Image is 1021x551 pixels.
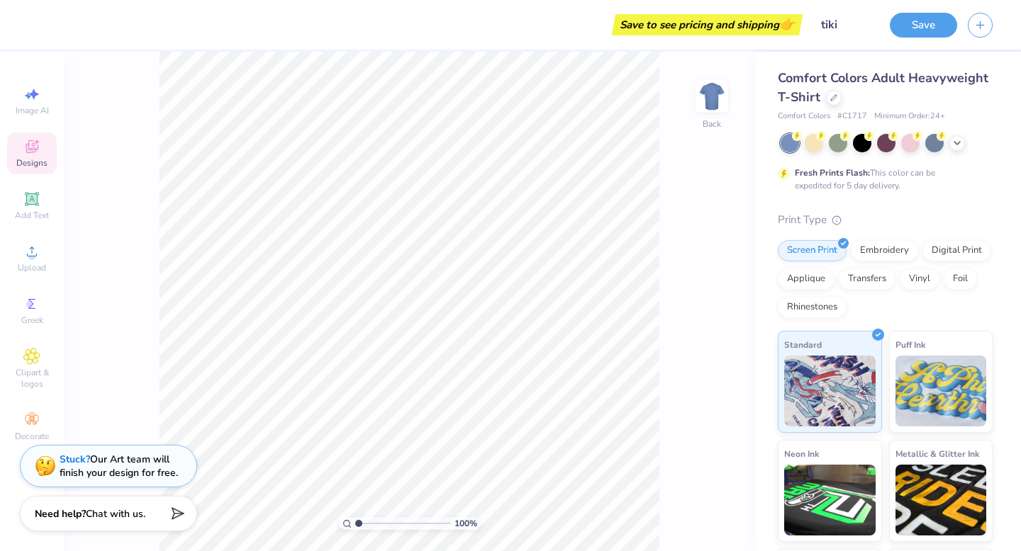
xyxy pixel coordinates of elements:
span: Puff Ink [896,337,925,352]
span: 👉 [779,16,795,33]
span: Add Text [15,210,49,221]
div: Vinyl [900,268,939,290]
div: Foil [944,268,977,290]
div: Screen Print [778,240,847,261]
div: Back [703,118,721,130]
span: 100 % [454,517,477,530]
div: Digital Print [922,240,991,261]
div: Print Type [778,212,993,228]
img: Neon Ink [784,465,876,535]
strong: Need help? [35,507,86,521]
img: Metallic & Glitter Ink [896,465,987,535]
strong: Stuck? [60,453,90,466]
span: Chat with us. [86,507,145,521]
div: Embroidery [851,240,918,261]
span: Upload [18,262,46,273]
div: Rhinestones [778,297,847,318]
span: Comfort Colors [778,110,830,123]
span: Clipart & logos [7,367,57,390]
div: Applique [778,268,835,290]
span: Metallic & Glitter Ink [896,446,979,461]
div: Our Art team will finish your design for free. [60,453,178,479]
img: Back [698,82,726,110]
span: # C1717 [837,110,867,123]
span: Neon Ink [784,446,819,461]
img: Standard [784,356,876,426]
img: Puff Ink [896,356,987,426]
div: Transfers [839,268,896,290]
span: Decorate [15,431,49,442]
span: Minimum Order: 24 + [874,110,945,123]
span: Standard [784,337,822,352]
span: Image AI [16,105,49,116]
span: Designs [16,157,48,169]
div: This color can be expedited for 5 day delivery. [795,166,969,192]
span: Comfort Colors Adult Heavyweight T-Shirt [778,69,988,106]
span: Greek [21,314,43,326]
button: Save [890,13,957,38]
strong: Fresh Prints Flash: [795,167,870,178]
div: Save to see pricing and shipping [615,14,799,35]
input: Untitled Design [810,11,879,39]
